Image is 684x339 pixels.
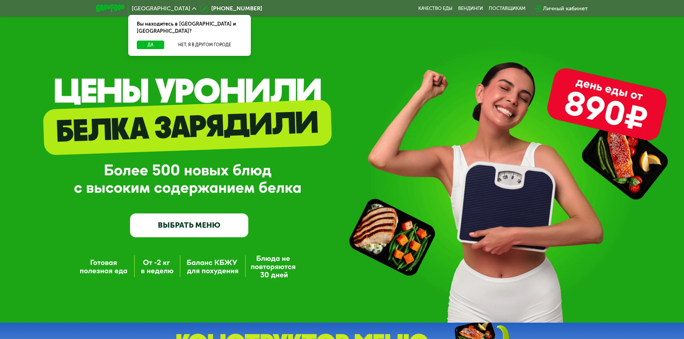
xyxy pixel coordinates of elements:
a: Вендинги [458,6,483,11]
button: Нет, я в другом городе [167,41,242,49]
span: [GEOGRAPHIC_DATA] [132,6,190,11]
a: Качество еды [418,6,452,11]
a: ВЫБРАТЬ МЕНЮ [130,213,248,237]
a: [PHONE_NUMBER] [200,4,262,13]
div: Личный кабинет [543,4,588,13]
div: Вы находитесь в [GEOGRAPHIC_DATA] и [GEOGRAPHIC_DATA]? [128,15,251,41]
button: Да [137,41,164,49]
div: поставщикам [489,6,525,11]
